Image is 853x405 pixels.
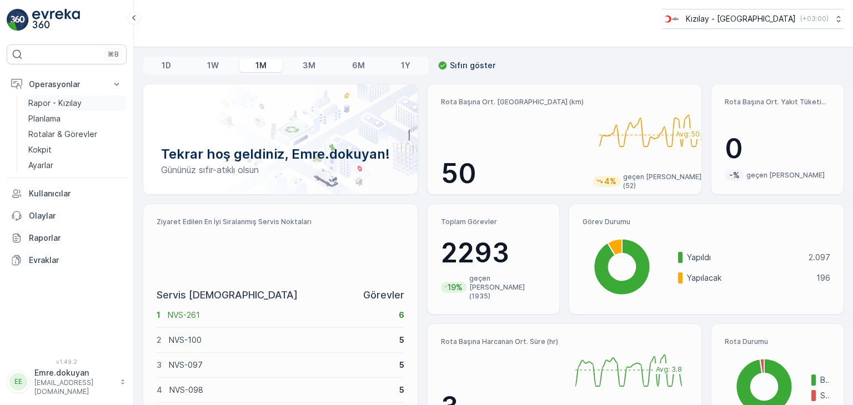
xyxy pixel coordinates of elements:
p: 19% [446,282,464,293]
div: EE [9,373,27,391]
p: Görev Durumu [583,217,830,226]
a: Kokpit [24,142,127,158]
p: Rota Başına Harcanan Ort. Süre (hr) [441,337,560,346]
img: logo [7,9,29,31]
p: 1 [157,310,160,321]
p: NVS-100 [169,335,392,346]
p: Görevler [363,287,404,303]
p: Evraklar [29,255,122,266]
p: Yapılacak [687,272,809,283]
a: Olaylar [7,205,127,227]
button: Kızılay - [GEOGRAPHIC_DATA](+03:00) [662,9,844,29]
p: ( +03:00 ) [800,14,829,23]
p: ⌘B [108,50,119,59]
p: 6 [399,310,404,321]
p: Kullanıcılar [29,188,122,199]
p: geçen [PERSON_NAME] (52) [623,173,711,190]
p: Ziyaret Edilen En İyi Sıralanmış Servis Noktaları [157,217,404,226]
p: 196 [816,272,830,283]
p: 1Y [401,60,410,71]
p: Operasyonlar [29,79,104,90]
p: Sıfırı göster [450,60,495,71]
p: NVS-097 [169,360,392,371]
button: EEEmre.dokuyan[EMAIL_ADDRESS][DOMAIN_NAME] [7,367,127,396]
p: Yapıldı [687,252,801,263]
p: 5 [399,360,404,371]
p: Servis [DEMOGRAPHIC_DATA] [157,287,298,303]
p: 3M [303,60,315,71]
p: Rota Durumu [725,337,830,346]
p: 1W [207,60,219,71]
p: -% [728,170,741,181]
p: 1D [162,60,171,71]
p: Olaylar [29,210,122,221]
p: Rapor - Kızılay [28,98,82,109]
p: Kızılay - [GEOGRAPHIC_DATA] [686,13,796,24]
p: Bitmiş [820,374,830,386]
p: 50 [441,157,584,190]
p: Rotalar & Görevler [28,129,97,140]
p: Süresi doldu [820,390,830,401]
p: 2.097 [809,252,830,263]
a: Raporlar [7,227,127,249]
p: NVS-098 [169,384,392,396]
p: Emre.dokuyan [34,367,114,378]
p: geçen [PERSON_NAME] (1935) [469,274,546,301]
p: NVS-261 [168,310,392,321]
a: Evraklar [7,249,127,271]
a: Planlama [24,111,127,126]
p: Kokpit [28,144,52,155]
p: 5 [399,335,404,346]
p: geçen [PERSON_NAME] [746,171,825,180]
p: Ayarlar [28,160,53,171]
p: 1M [255,60,267,71]
p: Rota Başına Ort. Yakıt Tüketimi (lt) [725,98,830,107]
p: Planlama [28,113,61,124]
p: 3 [157,360,162,371]
a: Kullanıcılar [7,183,127,205]
a: Ayarlar [24,158,127,173]
p: 4 [157,384,162,396]
span: v 1.49.2 [7,358,127,365]
p: Rota Başına Ort. [GEOGRAPHIC_DATA] (km) [441,98,584,107]
p: 4% [603,176,618,187]
img: logo_light-DOdMpM7g.png [32,9,80,31]
p: Gününüz sıfır-atıklı olsun [161,163,400,176]
a: Rapor - Kızılay [24,95,127,111]
p: 2293 [441,236,546,270]
p: Tekrar hoş geldiniz, Emre.dokuyan! [161,145,400,163]
p: Raporlar [29,232,122,244]
button: Operasyonlar [7,73,127,95]
p: 0 [725,132,830,165]
p: [EMAIL_ADDRESS][DOMAIN_NAME] [34,378,114,396]
a: Rotalar & Görevler [24,126,127,142]
p: 5 [399,384,404,396]
p: Toplam Görevler [441,217,546,226]
img: k%C4%B1z%C4%B1lay_D5CCths_t1JZB0k.png [662,13,681,25]
p: 2 [157,335,162,346]
p: 6M [352,60,365,71]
